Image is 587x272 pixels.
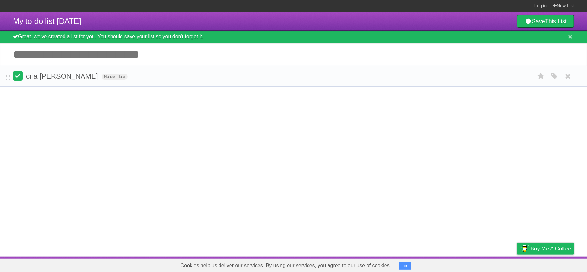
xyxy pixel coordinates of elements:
[533,258,574,270] a: Suggest a feature
[517,243,574,255] a: Buy me a coffee
[517,15,574,28] a: SaveThis List
[174,259,398,272] span: Cookies help us deliver our services. By using our services, you agree to our use of cookies.
[26,72,100,80] span: cria [PERSON_NAME]
[13,17,81,25] span: My to-do list [DATE]
[520,243,529,254] img: Buy me a coffee
[509,258,525,270] a: Privacy
[399,262,412,270] button: OK
[535,71,547,82] label: Star task
[545,18,567,24] b: This List
[431,258,445,270] a: About
[13,71,23,81] label: Done
[487,258,501,270] a: Terms
[531,243,571,254] span: Buy me a coffee
[102,74,128,80] span: No due date
[453,258,479,270] a: Developers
